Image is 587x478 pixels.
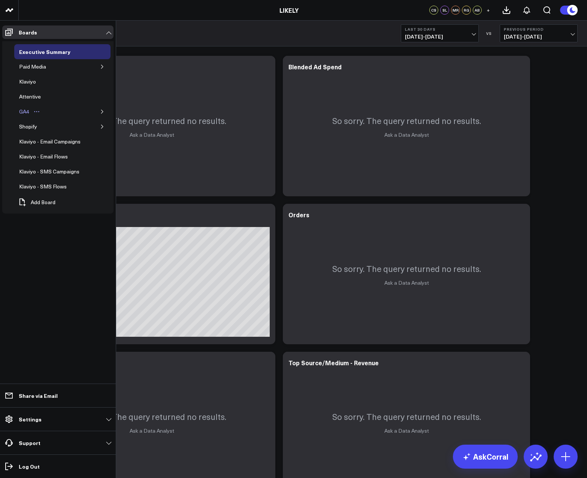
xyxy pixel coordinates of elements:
p: Support [19,440,40,446]
div: Shopify [17,122,39,131]
div: Klaviyo [17,77,38,86]
span: + [487,7,490,13]
div: Executive Summary [17,47,72,56]
a: GA4Open board menu [14,104,45,119]
div: Klaviyo - Email Flows [17,152,70,161]
a: Ask a Data Analyst [384,279,429,286]
a: Log Out [2,460,114,473]
span: [DATE] - [DATE] [405,34,475,40]
p: Boards [19,29,37,35]
p: So sorry. The query returned no results. [332,411,481,422]
b: Last 30 Days [405,27,475,31]
p: So sorry. The query returned no results. [332,115,481,126]
div: Orders [288,211,309,219]
p: Log Out [19,463,40,469]
a: Ask a Data Analyst [384,131,429,138]
div: Klaviyo - SMS Campaigns [17,167,81,176]
button: Last 30 Days[DATE]-[DATE] [401,24,479,42]
span: [DATE] - [DATE] [504,34,574,40]
b: Previous Period [504,27,574,31]
button: Previous Period[DATE]-[DATE] [500,24,578,42]
div: GA4 [17,107,31,116]
a: AttentiveOpen board menu [14,89,57,104]
button: Open board menu [31,109,42,115]
div: CS [429,6,438,15]
a: Klaviyo - Email CampaignsOpen board menu [14,134,97,149]
a: Executive SummaryOpen board menu [14,44,87,59]
div: VS [482,31,496,36]
a: Ask a Data Analyst [130,427,174,434]
div: RG [462,6,471,15]
a: Ask a Data Analyst [384,427,429,434]
div: Blended Ad Spend [288,63,342,71]
div: Klaviyo - SMS Flows [17,182,69,191]
a: Paid MediaOpen board menu [14,59,62,74]
div: Klaviyo - Email Campaigns [17,137,82,146]
a: ShopifyOpen board menu [14,119,53,134]
div: SL [440,6,449,15]
div: AB [473,6,482,15]
div: Paid Media [17,62,48,71]
span: Add Board [31,199,55,205]
p: Settings [19,416,42,422]
p: So sorry. The query returned no results. [332,263,481,274]
a: Klaviyo - Email FlowsOpen board menu [14,149,84,164]
div: MR [451,6,460,15]
button: Add Board [14,194,59,211]
a: AskCorral [453,445,518,469]
p: Share via Email [19,393,58,399]
p: So sorry. The query returned no results. [78,411,226,422]
div: Attentive [17,92,43,101]
a: KlaviyoOpen board menu [14,74,52,89]
a: Klaviyo - SMS CampaignsOpen board menu [14,164,96,179]
a: Klaviyo - SMS FlowsOpen board menu [14,179,83,194]
p: So sorry. The query returned no results. [78,115,226,126]
button: + [484,6,493,15]
a: Ask a Data Analyst [130,131,174,138]
div: Top Source/Medium - Revenue [288,358,379,367]
a: LIKELY [279,6,299,14]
